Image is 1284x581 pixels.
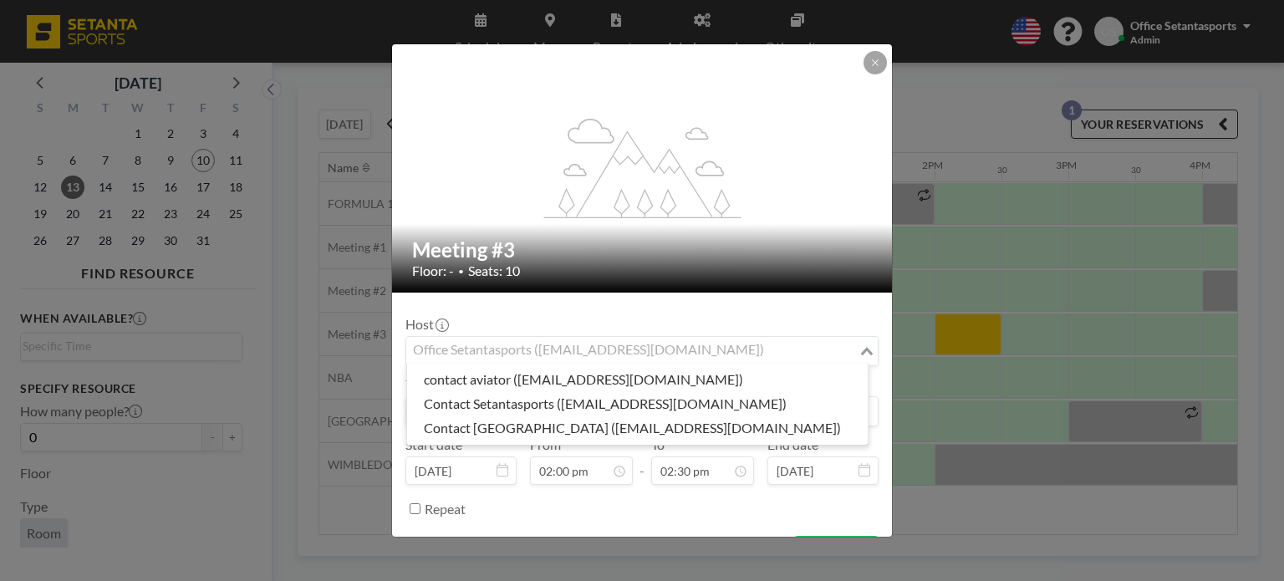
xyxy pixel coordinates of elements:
[425,501,466,517] label: Repeat
[406,337,878,365] div: Search for option
[544,117,741,217] g: flex-grow: 1.2;
[412,237,874,262] h2: Meeting #3
[412,262,454,279] span: Floor: -
[407,416,869,441] li: Contact [GEOGRAPHIC_DATA] ([EMAIL_ADDRESS][DOMAIN_NAME])
[407,368,869,392] li: contact aviator ([EMAIL_ADDRESS][DOMAIN_NAME])
[407,392,869,416] li: Contact Setantasports ([EMAIL_ADDRESS][DOMAIN_NAME])
[405,436,462,453] label: Start date
[405,316,447,333] label: Host
[639,442,645,479] span: -
[408,340,857,362] input: Search for option
[794,536,879,565] button: BOOK NOW
[458,265,464,278] span: •
[468,262,520,279] span: Seats: 10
